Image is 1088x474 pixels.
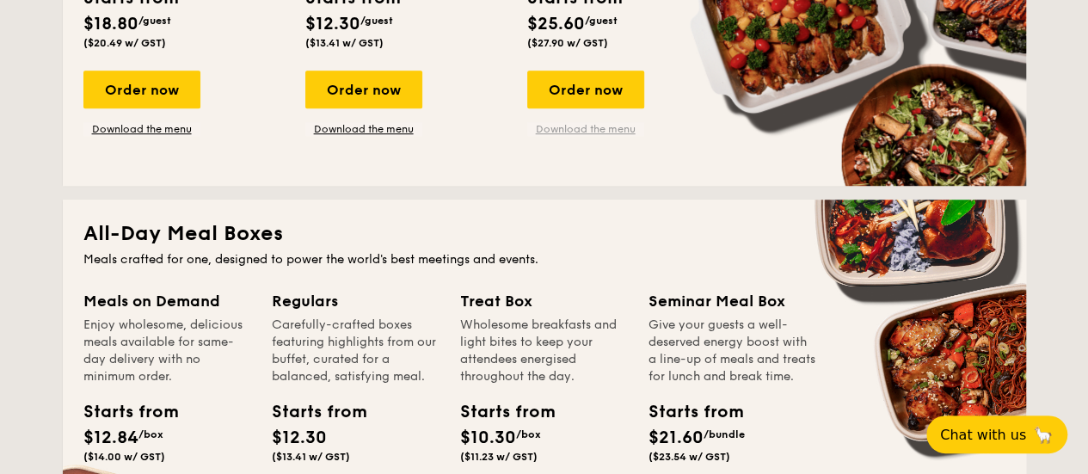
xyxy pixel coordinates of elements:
[460,451,538,463] span: ($11.23 w/ GST)
[648,289,816,313] div: Seminar Meal Box
[83,317,251,385] div: Enjoy wholesome, delicious meals available for same-day delivery with no minimum order.
[83,71,200,108] div: Order now
[83,251,1005,268] div: Meals crafted for one, designed to power the world's best meetings and events.
[527,14,585,34] span: $25.60
[305,14,360,34] span: $12.30
[516,428,541,440] span: /box
[305,71,422,108] div: Order now
[83,428,138,448] span: $12.84
[648,317,816,385] div: Give your guests a well-deserved energy boost with a line-up of meals and treats for lunch and br...
[272,451,350,463] span: ($13.41 w/ GST)
[138,428,163,440] span: /box
[83,220,1005,248] h2: All-Day Meal Boxes
[272,399,349,425] div: Starts from
[460,289,628,313] div: Treat Box
[527,122,644,136] a: Download the menu
[360,15,393,27] span: /guest
[648,451,730,463] span: ($23.54 w/ GST)
[648,399,726,425] div: Starts from
[83,14,138,34] span: $18.80
[926,416,1067,453] button: Chat with us🦙
[585,15,618,27] span: /guest
[460,399,538,425] div: Starts from
[83,451,165,463] span: ($14.00 w/ GST)
[460,428,516,448] span: $10.30
[83,37,166,49] span: ($20.49 w/ GST)
[305,122,422,136] a: Download the menu
[138,15,171,27] span: /guest
[1033,425,1054,445] span: 🦙
[83,399,161,425] div: Starts from
[83,289,251,313] div: Meals on Demand
[940,427,1026,443] span: Chat with us
[272,428,327,448] span: $12.30
[527,71,644,108] div: Order now
[83,122,200,136] a: Download the menu
[527,37,608,49] span: ($27.90 w/ GST)
[704,428,745,440] span: /bundle
[272,317,440,385] div: Carefully-crafted boxes featuring highlights from our buffet, curated for a balanced, satisfying ...
[305,37,384,49] span: ($13.41 w/ GST)
[272,289,440,313] div: Regulars
[460,317,628,385] div: Wholesome breakfasts and light bites to keep your attendees energised throughout the day.
[648,428,704,448] span: $21.60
